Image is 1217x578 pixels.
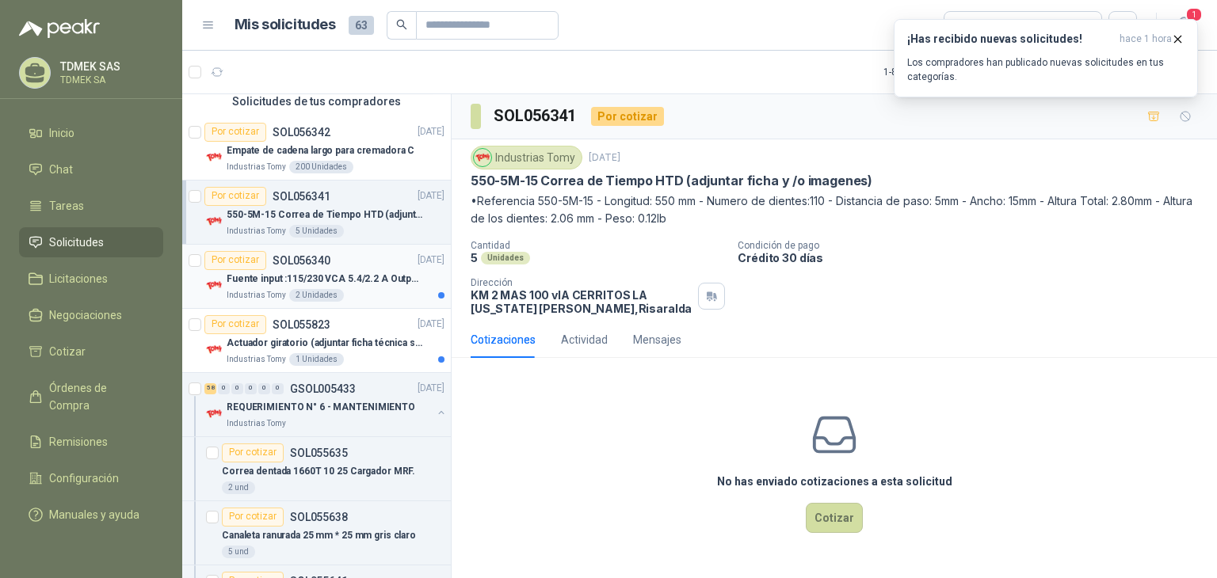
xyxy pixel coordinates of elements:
[49,506,139,523] span: Manuales y ayuda
[289,161,353,173] div: 200 Unidades
[227,143,414,158] p: Empate de cadena largo para cremadora C
[19,337,163,367] a: Cotizar
[418,188,444,203] p: [DATE]
[471,192,1198,227] p: •Referencia 550-5M-15 - Longitud: 550 mm - Numero de dientes:110 - Distancia de paso: 5mm - Ancho...
[49,379,148,414] span: Órdenes de Compra
[19,154,163,184] a: Chat
[182,116,451,181] a: Por cotizarSOL056342[DATE] Company LogoEmpate de cadena largo para cremadora CIndustrias Tomy200 ...
[19,191,163,221] a: Tareas
[204,251,266,270] div: Por cotizar
[1185,7,1203,22] span: 1
[738,240,1211,251] p: Condición de pago
[273,191,330,202] p: SOL056341
[182,86,451,116] div: Solicitudes de tus compradores
[204,276,223,295] img: Company Logo
[222,464,415,479] p: Correa dentada 1660T 10 25 Cargador MRF.
[222,528,416,543] p: Canaleta ranurada 25 mm * 25 mm gris claro
[204,187,266,206] div: Por cotizar
[222,508,284,527] div: Por cotizar
[591,107,664,126] div: Por cotizar
[806,503,863,533] button: Cotizar
[182,501,451,565] a: Por cotizarSOL055638Canaleta ranurada 25 mm * 25 mm gris claro5 und
[19,300,163,330] a: Negociaciones
[227,272,424,287] p: Fuente input :115/230 VCA 5.4/2.2 A Output: 24 VDC 10 A 47-63 Hz
[227,417,286,430] p: Industrias Tomy
[258,383,270,394] div: 0
[19,118,163,148] a: Inicio
[589,150,620,165] p: [DATE]
[471,240,725,251] p: Cantidad
[227,225,286,238] p: Industrias Tomy
[222,443,284,462] div: Por cotizar
[204,212,223,231] img: Company Logo
[474,149,491,166] img: Company Logo
[272,383,284,394] div: 0
[561,331,608,348] div: Actividad
[738,251,1211,264] p: Crédito 30 días
[49,161,73,178] span: Chat
[1169,11,1198,40] button: 1
[907,55,1185,84] p: Los compradores han publicado nuevas solicitudes en tus categorías.
[227,336,424,351] p: Actuador giratorio (adjuntar ficha técnica si es diferente a festo)
[19,373,163,420] a: Órdenes de Compra
[222,481,255,494] div: 2 und
[227,353,286,366] p: Industrias Tomy
[60,75,159,85] p: TDMEK SA
[273,255,330,266] p: SOL056340
[49,270,108,287] span: Licitaciones
[289,225,344,238] div: 5 Unidades
[19,19,100,38] img: Logo peakr
[222,546,255,558] div: 5 und
[471,146,582,169] div: Industrias Tomy
[245,383,257,394] div: 0
[204,340,223,359] img: Company Logo
[49,470,119,487] span: Configuración
[883,59,964,85] div: 1 - 8 de 8
[204,315,266,334] div: Por cotizar
[218,383,230,394] div: 0
[227,400,415,415] p: REQUERIMIENTO N° 6 - MANTENIMIENTO
[396,19,407,30] span: search
[49,306,122,324] span: Negociaciones
[19,463,163,493] a: Configuración
[481,252,530,264] div: Unidades
[349,16,374,35] span: 63
[49,343,86,360] span: Cotizar
[290,383,356,394] p: GSOL005433
[471,251,478,264] p: 5
[471,331,536,348] div: Cotizaciones
[471,277,692,288] p: Dirección
[204,148,223,167] img: Company Logo
[227,207,424,222] p: 550-5M-15 Correa de Tiempo HTD (adjuntar ficha y /o imagenes)
[717,473,952,490] h3: No has enviado cotizaciones a esta solicitud
[182,245,451,309] a: Por cotizarSOL056340[DATE] Company LogoFuente input :115/230 VCA 5.4/2.2 A Output: 24 VDC 10 A 47...
[60,61,159,72] p: TDMEK SAS
[954,17,987,34] div: Todas
[227,289,286,302] p: Industrias Tomy
[49,433,108,451] span: Remisiones
[289,353,344,366] div: 1 Unidades
[182,309,451,373] a: Por cotizarSOL055823[DATE] Company LogoActuador giratorio (adjuntar ficha técnica si es diferente...
[19,427,163,457] a: Remisiones
[907,32,1113,46] h3: ¡Has recibido nuevas solicitudes!
[182,437,451,501] a: Por cotizarSOL055635Correa dentada 1660T 10 25 Cargador MRF.2 und
[231,383,243,394] div: 0
[273,127,330,138] p: SOL056342
[633,331,681,348] div: Mensajes
[418,253,444,268] p: [DATE]
[289,289,344,302] div: 2 Unidades
[235,13,336,36] h1: Mis solicitudes
[204,383,216,394] div: 58
[19,500,163,530] a: Manuales y ayuda
[290,447,348,458] p: SOL055635
[494,104,578,128] h3: SOL056341
[49,124,74,142] span: Inicio
[182,181,451,245] a: Por cotizarSOL056341[DATE] Company Logo550-5M-15 Correa de Tiempo HTD (adjuntar ficha y /o imagen...
[204,405,223,424] img: Company Logo
[19,264,163,294] a: Licitaciones
[1120,32,1172,46] span: hace 1 hora
[204,379,448,430] a: 58 0 0 0 0 0 GSOL005433[DATE] Company LogoREQUERIMIENTO N° 6 - MANTENIMIENTOIndustrias Tomy
[471,288,692,315] p: KM 2 MAS 100 vIA CERRITOS LA [US_STATE] [PERSON_NAME] , Risaralda
[49,197,84,215] span: Tareas
[273,319,330,330] p: SOL055823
